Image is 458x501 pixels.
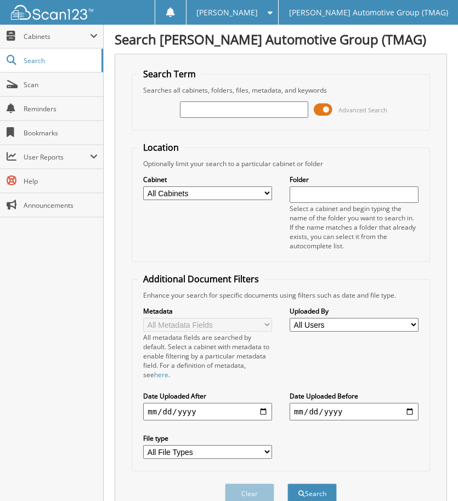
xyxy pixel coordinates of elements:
legend: Search Term [138,68,201,80]
span: Announcements [24,201,98,210]
legend: Additional Document Filters [138,273,264,285]
img: scan123-logo-white.svg [11,5,93,20]
span: Scan [24,80,98,89]
div: Searches all cabinets, folders, files, metadata, and keywords [138,86,423,95]
input: start [143,403,272,420]
div: Enhance your search for specific documents using filters such as date and file type. [138,291,423,300]
div: Select a cabinet and begin typing the name of the folder you want to search in. If the name match... [290,204,419,251]
label: Metadata [143,306,272,316]
label: Cabinet [143,175,272,184]
legend: Location [138,141,184,153]
label: File type [143,434,272,443]
input: end [290,403,419,420]
span: Search [24,56,96,65]
h1: Search [PERSON_NAME] Automotive Group (TMAG) [115,30,447,48]
span: Bookmarks [24,128,98,138]
a: here [154,370,168,379]
label: Folder [290,175,419,184]
span: User Reports [24,152,90,162]
span: Help [24,177,98,186]
span: Advanced Search [338,106,387,114]
span: Cabinets [24,32,90,41]
span: [PERSON_NAME] [196,9,258,16]
label: Date Uploaded After [143,391,272,401]
span: Reminders [24,104,98,113]
label: Date Uploaded Before [290,391,419,401]
label: Uploaded By [290,306,419,316]
span: [PERSON_NAME] Automotive Group (TMAG) [289,9,448,16]
div: Optionally limit your search to a particular cabinet or folder [138,159,423,168]
div: All metadata fields are searched by default. Select a cabinet with metadata to enable filtering b... [143,333,272,379]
